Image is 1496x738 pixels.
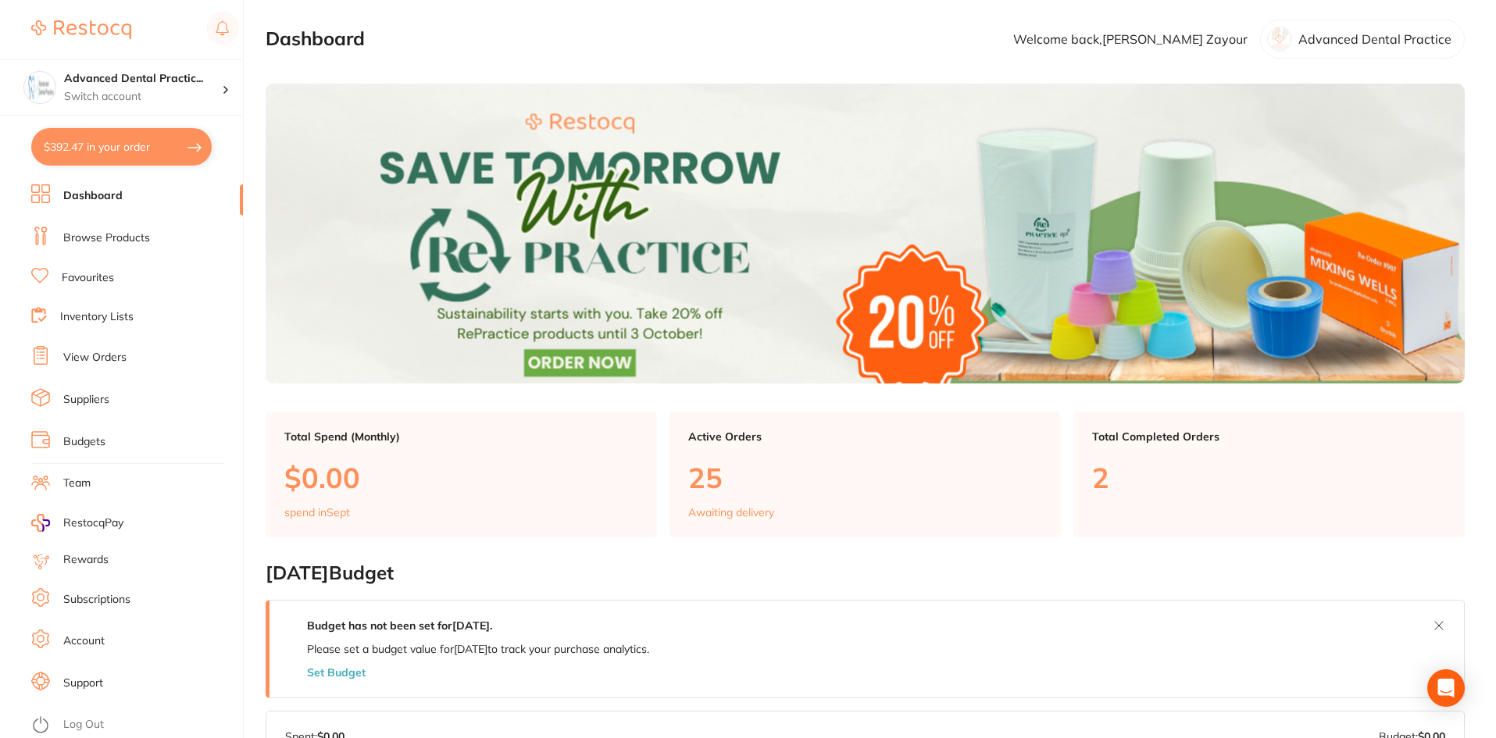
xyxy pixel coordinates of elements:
a: Dashboard [63,188,123,204]
img: Dashboard [266,84,1465,383]
a: Total Completed Orders2 [1073,412,1465,538]
button: Log Out [31,713,238,738]
h2: Dashboard [266,28,365,50]
a: Favourites [62,270,114,286]
p: Active Orders [688,430,1042,443]
a: Account [63,633,105,649]
a: Active Orders25Awaiting delivery [669,412,1061,538]
button: Set Budget [307,666,366,679]
a: RestocqPay [31,514,123,532]
strong: Budget has not been set for [DATE] . [307,619,492,633]
p: 25 [688,462,1042,494]
img: Restocq Logo [31,20,131,39]
a: Rewards [63,552,109,568]
p: $0.00 [284,462,638,494]
img: RestocqPay [31,514,50,532]
p: Switch account [64,89,222,105]
p: Awaiting delivery [688,506,774,519]
a: Budgets [63,434,105,450]
h2: [DATE] Budget [266,562,1465,584]
p: spend in Sept [284,506,350,519]
p: Please set a budget value for [DATE] to track your purchase analytics. [307,643,649,655]
a: Browse Products [63,230,150,246]
img: Advanced Dental Practice [24,72,55,103]
p: Total Completed Orders [1092,430,1446,443]
a: Inventory Lists [60,309,134,325]
a: Total Spend (Monthly)$0.00spend inSept [266,412,657,538]
p: Advanced Dental Practice [1298,32,1451,46]
a: Team [63,476,91,491]
a: Support [63,676,103,691]
a: View Orders [63,350,127,365]
p: Total Spend (Monthly) [284,430,638,443]
a: Suppliers [63,392,109,408]
div: Open Intercom Messenger [1427,669,1465,707]
button: $392.47 in your order [31,128,212,166]
p: 2 [1092,462,1446,494]
p: Welcome back, [PERSON_NAME] Zayour [1013,32,1248,46]
h4: Advanced Dental Practice [64,71,222,87]
span: RestocqPay [63,515,123,531]
a: Restocq Logo [31,12,131,48]
a: Log Out [63,717,104,733]
a: Subscriptions [63,592,130,608]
